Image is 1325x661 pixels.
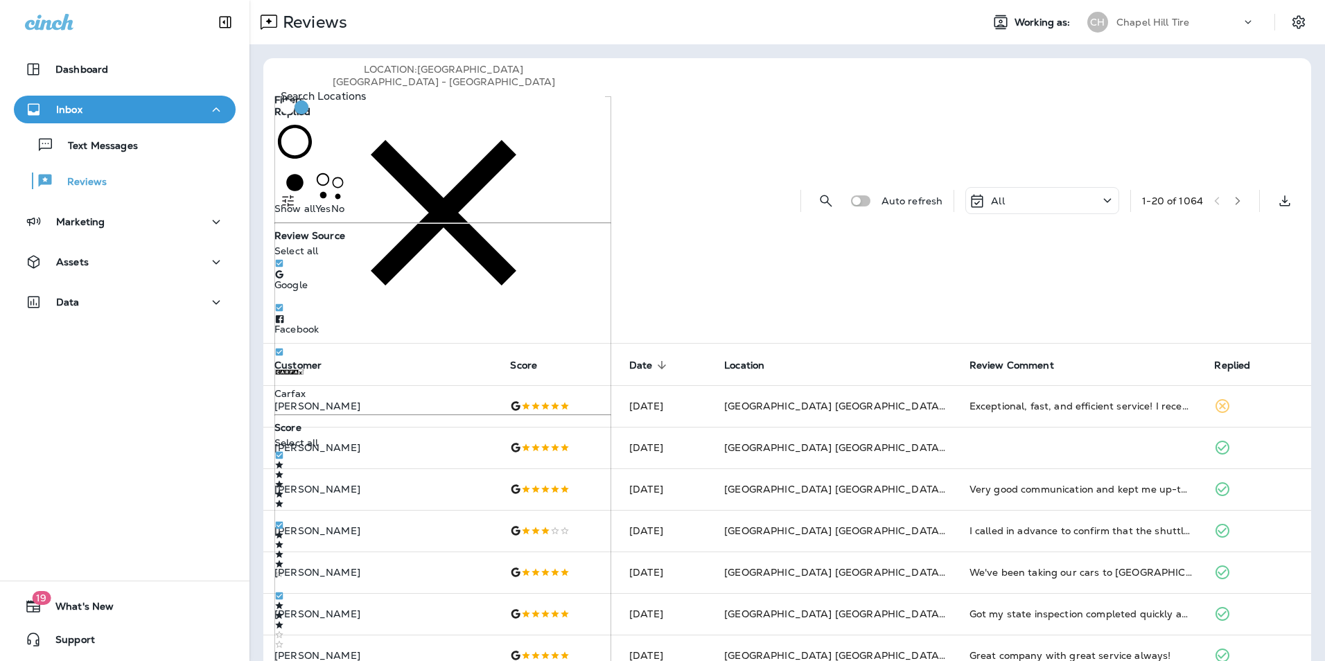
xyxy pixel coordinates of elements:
[274,324,319,335] p: Facebook
[14,288,236,316] button: Data
[724,525,1061,537] span: [GEOGRAPHIC_DATA] [GEOGRAPHIC_DATA] - [GEOGRAPHIC_DATA]
[14,592,236,620] button: 19What's New
[969,482,1193,496] div: Very good communication and kept me up-to-date for a quick completion. Work was done very quickly...
[277,12,347,33] p: Reviews
[1087,12,1108,33] div: CH
[1271,187,1299,215] button: Export as CSV
[969,524,1193,538] div: I called in advance to confirm that the shuttle would be available, as I had an important meeting...
[14,130,236,159] button: Text Messages
[274,202,315,215] span: Show all
[14,208,236,236] button: Marketing
[274,421,301,434] span: Score
[969,399,1193,413] div: Exceptional, fast, and efficient service! I recently had all 4 tires replaced plus an alignment. ...
[1214,360,1250,371] span: Replied
[969,360,1054,371] span: Review Comment
[1015,17,1073,28] span: Working as:
[724,608,1061,620] span: [GEOGRAPHIC_DATA] [GEOGRAPHIC_DATA] - [GEOGRAPHIC_DATA]
[319,64,568,337] div: Location:[GEOGRAPHIC_DATA] [GEOGRAPHIC_DATA] - [GEOGRAPHIC_DATA]
[14,626,236,653] button: Support
[55,64,108,75] p: Dashboard
[812,187,840,215] button: Search Reviews
[274,601,284,649] span: 3 Stars
[274,94,304,106] span: Filters
[724,566,1061,579] span: [GEOGRAPHIC_DATA] [GEOGRAPHIC_DATA] - [GEOGRAPHIC_DATA]
[618,427,713,468] td: [DATE]
[56,256,89,267] p: Assets
[881,195,943,206] p: Auto refresh
[56,216,105,227] p: Marketing
[274,229,345,242] span: Review Source
[331,202,344,215] span: No
[629,360,653,371] span: Date
[53,176,107,189] p: Reviews
[724,400,1061,412] span: [GEOGRAPHIC_DATA] [GEOGRAPHIC_DATA] - [GEOGRAPHIC_DATA]
[724,441,1061,454] span: [GEOGRAPHIC_DATA] [GEOGRAPHIC_DATA] - [GEOGRAPHIC_DATA]
[618,510,713,552] td: [DATE]
[42,601,114,617] span: What's New
[618,385,713,427] td: [DATE]
[1116,17,1189,28] p: Chapel Hill Tire
[274,388,306,399] p: Carfax
[724,359,782,371] span: Location
[315,202,331,215] span: Yes
[724,483,1061,495] span: [GEOGRAPHIC_DATA] [GEOGRAPHIC_DATA] - [GEOGRAPHIC_DATA]
[274,530,284,579] span: 4 Stars
[56,104,82,115] p: Inbox
[274,437,611,448] p: Select all
[14,96,236,123] button: Inbox
[1142,195,1203,206] div: 1 - 20 of 1064
[56,297,80,308] p: Data
[333,63,555,88] span: Location : [GEOGRAPHIC_DATA] [GEOGRAPHIC_DATA] - [GEOGRAPHIC_DATA]
[1286,10,1311,35] button: Settings
[969,359,1072,371] span: Review Comment
[42,634,95,651] span: Support
[14,248,236,276] button: Assets
[274,105,310,118] span: Replied
[724,360,764,371] span: Location
[14,55,236,83] button: Dashboard
[274,460,284,509] span: 5 Stars
[274,245,611,256] p: Select all
[1214,359,1268,371] span: Replied
[274,279,308,290] p: Google
[54,140,138,153] p: Text Messages
[14,166,236,195] button: Reviews
[969,607,1193,621] div: Got my state inspection completed quickly and thoroughly. Also diagnosed a tire puncture and got ...
[618,468,713,510] td: [DATE]
[32,591,51,605] span: 19
[969,565,1193,579] div: We've been taking our cars to Chapel Hill Tire for many years now. They may occasionally make an ...
[618,552,713,593] td: [DATE]
[991,195,1004,206] p: All
[206,8,245,36] button: Collapse Sidebar
[629,359,671,371] span: Date
[618,593,713,635] td: [DATE]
